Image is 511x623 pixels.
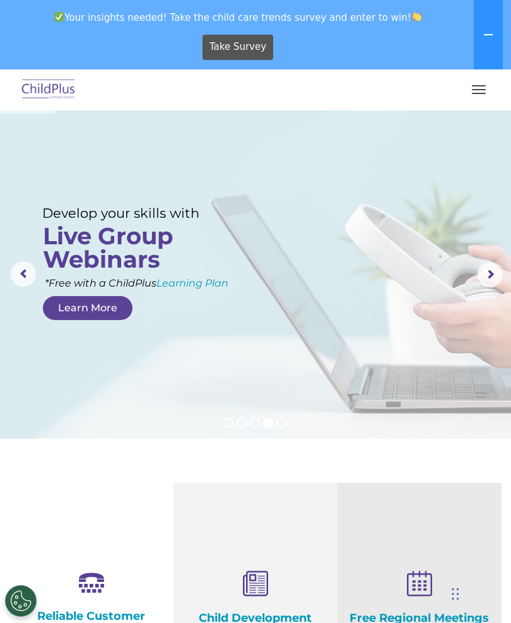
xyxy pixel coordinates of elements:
img: ✅ [54,12,64,21]
img: 👏 [412,12,421,21]
div: Drag [452,575,459,613]
rs-layer: *Free with a ChildPlus [45,275,286,291]
rs-layer: Develop your skills with [42,205,210,221]
span: Your insights needed! Take the child care trends survey and enter to win! [5,5,471,30]
rs-layer: Live Group Webinars [43,224,199,271]
a: Learn More [43,296,132,320]
a: Take Survey [203,35,274,60]
a: Learning Plan [156,277,228,289]
span: Take Survey [209,36,266,58]
button: Cookies Settings [5,585,37,617]
img: ChildPlus by Procare Solutions [19,75,78,105]
iframe: Chat Widget [298,487,511,623]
